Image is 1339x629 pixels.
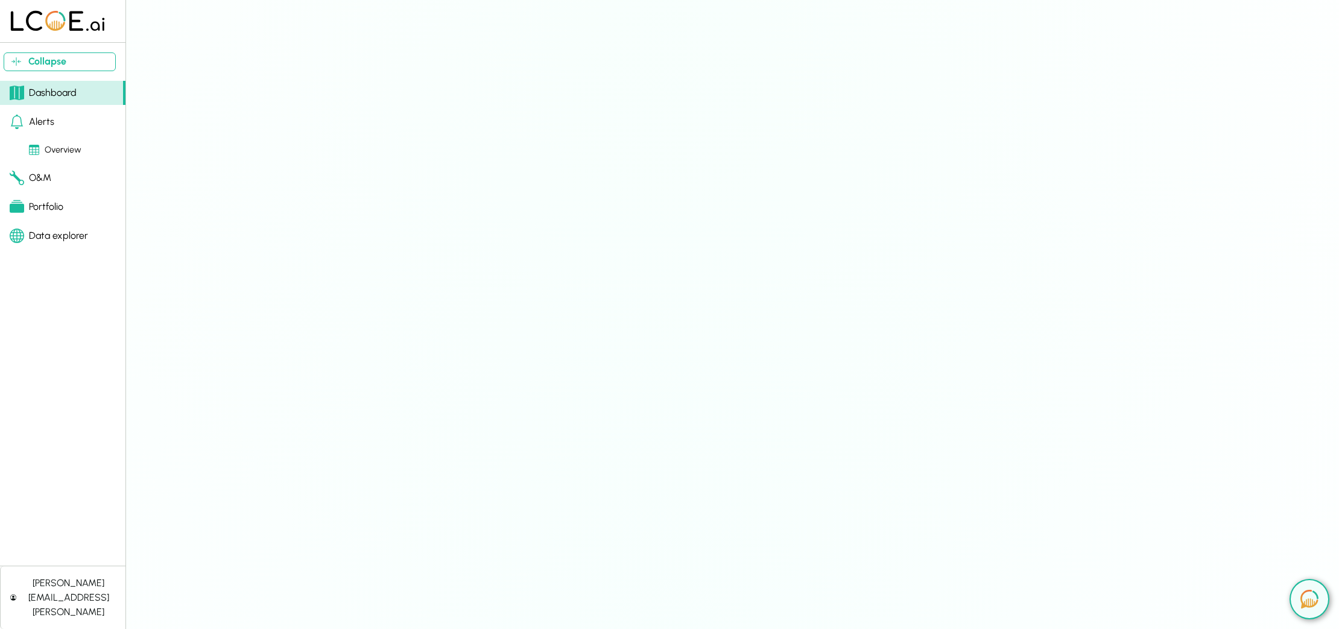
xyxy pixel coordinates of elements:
[29,144,81,157] div: Overview
[1300,590,1318,608] img: open chat
[10,86,77,100] div: Dashboard
[10,171,51,185] div: O&M
[10,115,54,129] div: Alerts
[21,576,116,619] div: [PERSON_NAME][EMAIL_ADDRESS][PERSON_NAME]
[4,52,116,71] button: Collapse
[10,200,63,214] div: Portfolio
[10,229,88,243] div: Data explorer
